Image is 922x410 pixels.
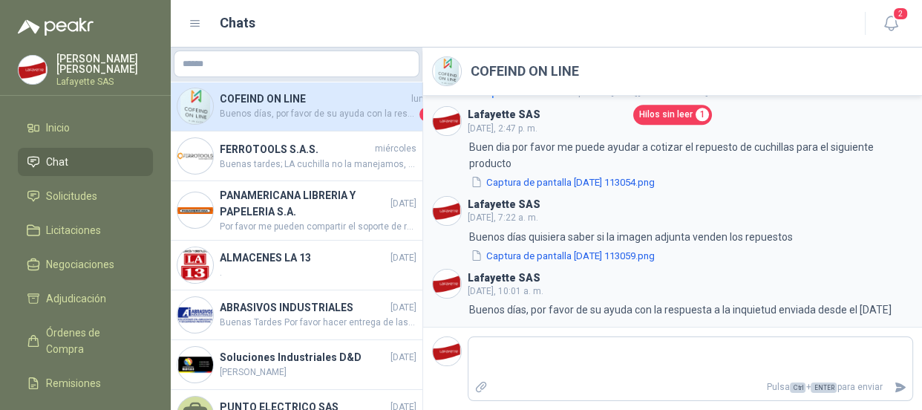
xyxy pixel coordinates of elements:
[468,212,538,223] span: [DATE], 7:22 a. m.
[468,123,537,134] span: [DATE], 2:47 p. m.
[220,316,416,330] span: Buenas Tardes Por favor hacer entrega de las 9 unidades
[220,141,372,157] h4: FERROTOOLS S.A.S.
[220,187,388,220] h4: PANAMERICANA LIBRERIA Y PAPELERIA S.A.
[220,157,416,172] span: Buenas tardes; LA cuchilla no la manejamos, solo el producto completo.
[888,374,912,400] button: Enviar
[18,216,153,244] a: Licitaciones
[220,349,388,365] h4: Soluciones Industriales D&D
[46,375,101,391] span: Remisiones
[375,142,416,156] span: miércoles
[390,351,416,365] span: [DATE]
[46,325,139,357] span: Órdenes de Compra
[633,105,712,125] a: Hilos sin leer1
[811,383,837,393] span: ENTER
[177,347,213,383] img: Company Logo
[419,107,434,122] span: 1
[411,92,434,106] span: lunes
[46,222,101,238] span: Licitaciones
[469,175,656,190] button: Captura de pantalla [DATE] 113054.png
[468,201,540,209] h3: Lafayette SAS
[390,301,416,315] span: [DATE]
[494,374,889,400] p: Pulsa + para enviar
[177,88,213,124] img: Company Logo
[177,192,213,228] img: Company Logo
[46,154,68,170] span: Chat
[177,247,213,283] img: Company Logo
[171,181,422,241] a: Company LogoPANAMERICANA LIBRERIA Y PAPELERIA S.A.[DATE]Por favor me pueden compartir el soporte ...
[639,108,693,122] span: Hilos sin leer
[220,365,416,380] span: [PERSON_NAME]
[468,286,543,296] span: [DATE], 10:01 a. m.
[390,251,416,265] span: [DATE]
[220,299,388,316] h4: ABRASIVOS INDUSTRIALES
[469,248,656,264] button: Captura de pantalla [DATE] 113059.png
[56,77,153,86] p: Lafayette SAS
[171,131,422,181] a: Company LogoFERROTOOLS S.A.S.miércolesBuenas tardes; LA cuchilla no la manejamos, solo el product...
[19,56,47,84] img: Company Logo
[696,108,709,121] span: 1
[390,197,416,211] span: [DATE]
[18,284,153,313] a: Adjudicación
[433,270,461,298] img: Company Logo
[177,297,213,333] img: Company Logo
[790,383,805,393] span: Ctrl
[468,374,494,400] label: Adjuntar archivos
[469,229,793,245] p: Buenos días quisiera saber si la imagen adjunta venden los repuestos
[220,107,416,122] span: Buenos días, por favor de su ayuda con la respuesta a la inquietud enviada desde el [DATE]
[468,274,540,282] h3: Lafayette SAS
[171,340,422,390] a: Company LogoSoluciones Industriales D&D[DATE][PERSON_NAME]
[18,148,153,176] a: Chat
[469,302,892,318] p: Buenos días, por favor de su ayuda con la respuesta a la inquietud enviada desde el [DATE]
[892,7,909,21] span: 2
[220,13,255,33] h1: Chats
[18,250,153,279] a: Negociaciones
[46,120,70,136] span: Inicio
[18,114,153,142] a: Inicio
[177,138,213,174] img: Company Logo
[433,197,461,225] img: Company Logo
[220,250,388,266] h4: ALMACENES LA 13
[220,266,416,280] span: .
[46,290,106,307] span: Adjudicación
[171,241,422,290] a: Company LogoALMACENES LA 13[DATE].
[469,139,913,172] p: Buen dia por favor me puede ayudar a cotizar el repuesto de cuchillas para el siguiente producto
[18,369,153,397] a: Remisiones
[433,337,461,365] img: Company Logo
[171,82,422,131] a: Company LogoCOFEIND ON LINElunesBuenos días, por favor de su ayuda con la respuesta a la inquietu...
[877,10,904,37] button: 2
[18,182,153,210] a: Solicitudes
[471,61,579,82] h2: COFEIND ON LINE
[46,256,114,273] span: Negociaciones
[433,57,461,85] img: Company Logo
[18,319,153,363] a: Órdenes de Compra
[56,53,153,74] p: [PERSON_NAME] [PERSON_NAME]
[46,188,97,204] span: Solicitudes
[18,18,94,36] img: Logo peakr
[220,220,416,234] span: Por favor me pueden compartir el soporte de recibido ya que no se encuentra la mercancía
[220,91,408,107] h4: COFEIND ON LINE
[171,290,422,340] a: Company LogoABRASIVOS INDUSTRIALES[DATE]Buenas Tardes Por favor hacer entrega de las 9 unidades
